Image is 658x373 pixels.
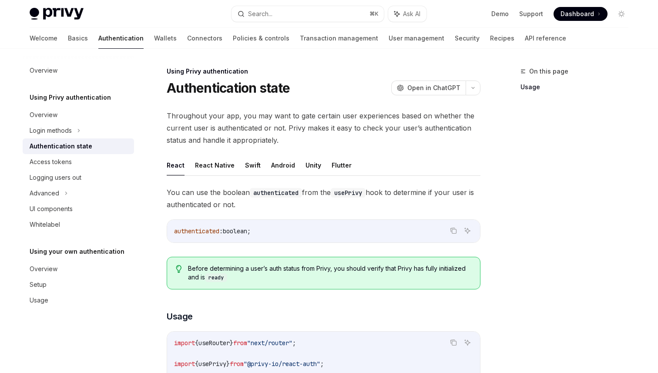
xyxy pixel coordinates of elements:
div: Access tokens [30,157,72,167]
a: UI components [23,201,134,217]
button: Copy the contents from the code block [448,337,459,348]
span: Throughout your app, you may want to gate certain user experiences based on whether the current u... [167,110,480,146]
button: Android [271,155,295,175]
div: Advanced [30,188,59,198]
span: ⌘ K [369,10,379,17]
code: usePrivy [331,188,366,198]
button: Copy the contents from the code block [448,225,459,236]
button: Ask AI [462,225,473,236]
span: Ask AI [403,10,420,18]
button: React Native [195,155,235,175]
h1: Authentication state [167,80,290,96]
div: Whitelabel [30,219,60,230]
span: "next/router" [247,339,292,347]
div: Overview [30,110,57,120]
button: Ask AI [462,337,473,348]
span: usePrivy [198,360,226,368]
button: Toggle dark mode [614,7,628,21]
button: Unity [305,155,321,175]
span: import [174,360,195,368]
span: On this page [529,66,568,77]
a: Welcome [30,28,57,49]
span: "@privy-io/react-auth" [244,360,320,368]
a: Demo [491,10,509,18]
div: Using Privy authentication [167,67,480,76]
a: User management [389,28,444,49]
a: Overview [23,107,134,123]
button: Ask AI [388,6,426,22]
span: ; [247,227,251,235]
button: Open in ChatGPT [391,81,466,95]
a: Connectors [187,28,222,49]
a: Overview [23,261,134,277]
span: Before determining a user’s auth status from Privy, you should verify that Privy has fully initia... [188,264,471,282]
span: Dashboard [561,10,594,18]
img: light logo [30,8,84,20]
button: Search...⌘K [232,6,384,22]
a: Authentication [98,28,144,49]
span: useRouter [198,339,230,347]
span: from [230,360,244,368]
code: authenticated [250,188,302,198]
div: Overview [30,65,57,76]
div: Search... [248,9,272,19]
span: { [195,339,198,347]
div: Logging users out [30,172,81,183]
div: Login methods [30,125,72,136]
span: Open in ChatGPT [407,84,460,92]
a: Usage [520,80,635,94]
a: Overview [23,63,134,78]
span: boolean [223,227,247,235]
a: API reference [525,28,566,49]
button: Swift [245,155,261,175]
span: { [195,360,198,368]
span: import [174,339,195,347]
a: Transaction management [300,28,378,49]
div: Usage [30,295,48,306]
a: Policies & controls [233,28,289,49]
a: Whitelabel [23,217,134,232]
a: Recipes [490,28,514,49]
span: } [230,339,233,347]
a: Setup [23,277,134,292]
a: Basics [68,28,88,49]
div: Overview [30,264,57,274]
div: UI components [30,204,73,214]
span: from [233,339,247,347]
span: } [226,360,230,368]
div: Authentication state [30,141,92,151]
h5: Using Privy authentication [30,92,111,103]
svg: Tip [176,265,182,273]
span: : [219,227,223,235]
span: You can use the boolean from the hook to determine if your user is authenticated or not. [167,186,480,211]
span: authenticated [174,227,219,235]
a: Usage [23,292,134,308]
a: Support [519,10,543,18]
span: Usage [167,310,193,323]
button: React [167,155,185,175]
a: Wallets [154,28,177,49]
a: Access tokens [23,154,134,170]
div: Setup [30,279,47,290]
h5: Using your own authentication [30,246,124,257]
a: Authentication state [23,138,134,154]
a: Security [455,28,480,49]
a: Dashboard [554,7,608,21]
button: Flutter [332,155,352,175]
span: ; [320,360,324,368]
code: ready [205,273,227,282]
a: Logging users out [23,170,134,185]
span: ; [292,339,296,347]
